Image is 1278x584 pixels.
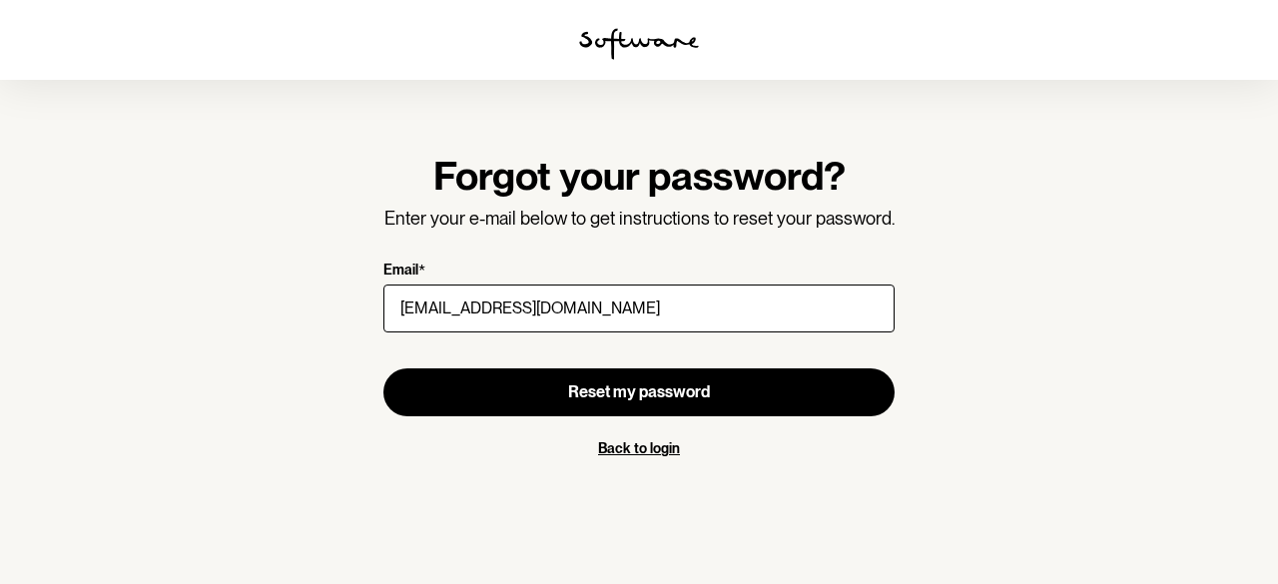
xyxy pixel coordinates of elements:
[598,440,680,456] a: Back to login
[568,382,710,401] span: Reset my password
[383,262,418,281] p: Email
[383,368,895,416] button: Reset my password
[383,152,895,200] h1: Forgot your password?
[383,208,895,230] p: Enter your e-mail below to get instructions to reset your password.
[579,28,699,60] img: software logo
